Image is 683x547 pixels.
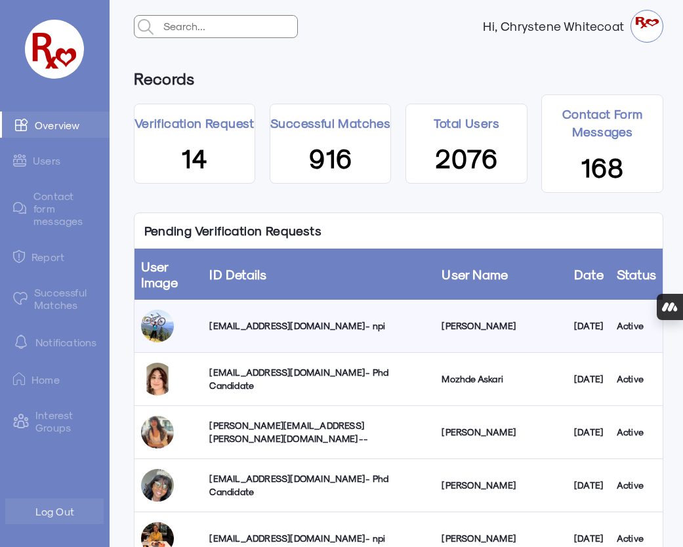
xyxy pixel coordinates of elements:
div: [PERSON_NAME] [442,426,561,439]
img: intrestGropus.svg [13,413,29,429]
img: admin-ic-report.svg [13,250,25,263]
img: admin-ic-contact-message.svg [13,202,27,214]
div: Active [617,479,656,492]
div: [DATE] [574,373,604,386]
input: Search... [160,16,297,37]
a: Date [574,266,604,282]
a: User Name [442,266,508,282]
img: vms0hidhgpcys4xplw3w.jpg [141,469,174,502]
p: Verification Request [135,114,255,132]
p: Total Users [434,114,499,132]
div: Active [617,532,656,545]
div: [PERSON_NAME] [442,532,561,545]
img: ic-home.png [13,373,25,386]
img: ukzd1p09er7c4gkkhusb.jpg [141,416,174,449]
p: Pending Verification Requests [135,213,332,249]
div: [PERSON_NAME] [442,319,561,333]
span: 168 [581,150,624,182]
img: notification-default-white.svg [13,334,29,350]
a: User Image [141,258,178,290]
a: Status [617,266,656,282]
span: 2076 [435,140,498,173]
p: Successful Matches [270,114,390,132]
div: Active [617,319,656,333]
div: Active [617,373,656,386]
div: [DATE] [574,532,604,545]
div: [DATE] [574,426,604,439]
strong: Hi, Chrystene Whitecoat [483,20,631,33]
button: Log Out [5,498,104,524]
h6: Records [134,62,195,94]
span: 916 [309,140,352,173]
div: [EMAIL_ADDRESS][DOMAIN_NAME] - Phd Candidate [209,472,428,498]
div: [DATE] [574,319,604,333]
div: Mozhde Askari [442,373,561,386]
div: [DATE] [574,479,604,492]
img: xsuk2eelnw0e0holvsks.jpg [141,310,174,342]
img: matched.svg [13,292,28,305]
a: ID Details [209,266,266,282]
div: [EMAIL_ADDRESS][DOMAIN_NAME] - Phd Candidate [209,366,428,392]
span: 14 [181,140,208,173]
img: admin-search.svg [135,16,157,38]
img: admin-ic-overview.svg [15,118,28,131]
div: [PERSON_NAME][EMAIL_ADDRESS][PERSON_NAME][DOMAIN_NAME] -- [209,419,428,445]
div: Active [617,426,656,439]
div: [EMAIL_ADDRESS][DOMAIN_NAME] - npi [209,319,428,333]
img: mvt81lsnppvrvcbeoyyz.jpg [141,363,174,395]
div: [PERSON_NAME] [442,479,561,492]
div: [EMAIL_ADDRESS][DOMAIN_NAME] - npi [209,532,428,545]
img: admin-ic-users.svg [13,154,26,167]
p: Contact Form Messages [542,105,663,141]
